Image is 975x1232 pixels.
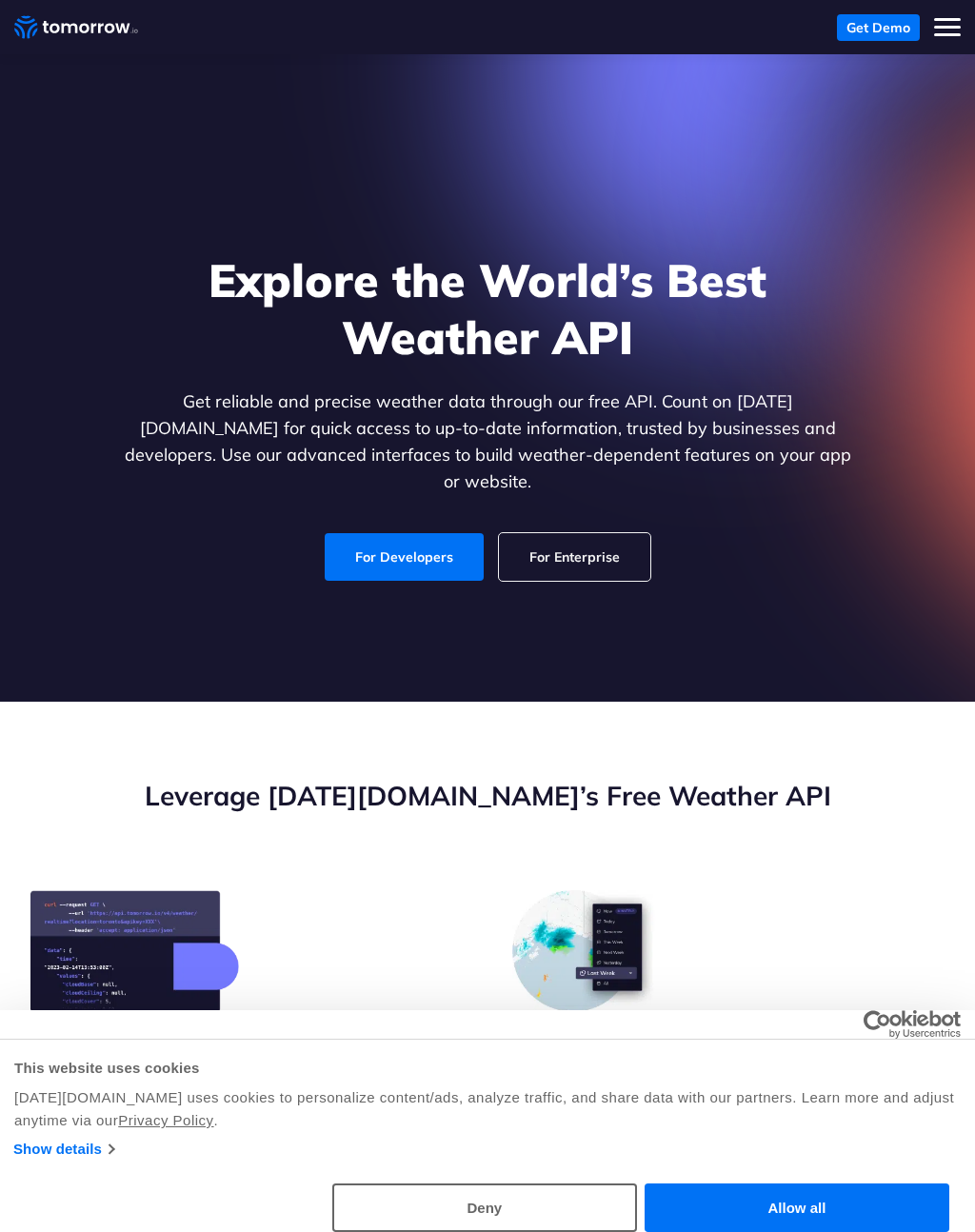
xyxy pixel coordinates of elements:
[14,1086,961,1132] div: [DATE][DOMAIN_NAME] uses cookies to personalize content/ads, analyze traffic, and share data with...
[13,1138,113,1161] a: Show details
[120,388,855,495] p: Get reliable and precise weather data through our free API. Count on [DATE][DOMAIN_NAME] for quic...
[332,1183,637,1232] button: Deny
[325,533,484,581] a: For Developers
[14,1057,961,1080] div: This website uses cookies
[14,13,138,42] a: Home link
[30,778,945,814] h2: Leverage [DATE][DOMAIN_NAME]’s Free Weather API
[118,1112,213,1128] a: Privacy Policy
[645,1183,949,1232] button: Allow all
[934,14,961,41] button: Toggle mobile menu
[120,251,855,366] h1: Explore the World’s Best Weather API
[794,1010,961,1039] a: Usercentrics Cookiebot - opens in a new window
[837,14,920,41] a: Get Demo
[499,533,650,581] a: For Enterprise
